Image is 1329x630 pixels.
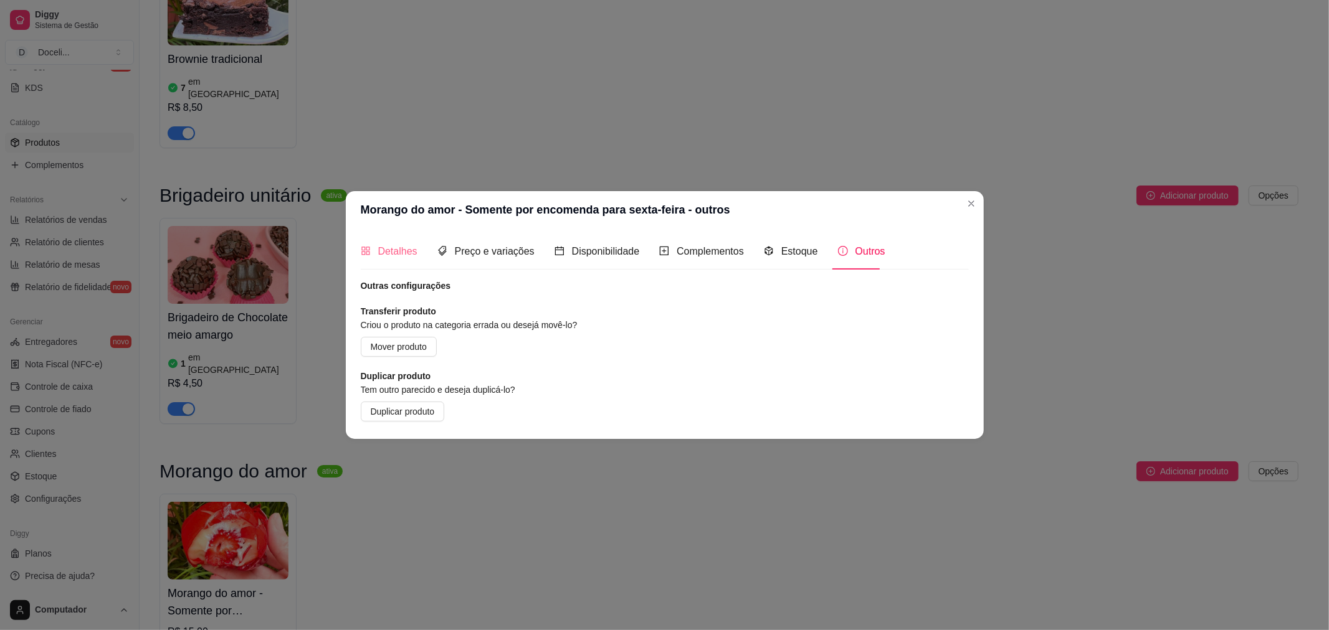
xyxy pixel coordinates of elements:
[437,246,447,256] span: tags
[361,369,720,383] article: Duplicar produto
[659,246,669,256] span: plus-square
[361,318,720,332] article: Criou o produto na categoria errada ou desejá movê-lo?
[455,246,535,256] span: Preço e variações
[677,246,744,256] span: Complementos
[555,246,564,256] span: calendar
[961,194,981,214] button: Close
[361,246,371,256] span: appstore
[361,402,445,421] button: Duplicar produto
[572,246,640,256] span: Disponibilidade
[838,246,848,256] span: info-circle
[371,340,427,354] span: Mover produto
[781,246,818,256] span: Estoque
[855,246,885,256] span: Outros
[371,405,435,418] span: Duplicar produto
[361,337,437,357] button: Mover produto
[361,280,969,292] article: Outras configurações
[346,191,984,228] header: Morango do amor - Somente por encomenda para sexta-feira - outros
[361,383,720,397] article: Tem outro parecido e deseja duplicá-lo?
[764,246,774,256] span: code-sandbox
[378,246,417,256] span: Detalhes
[361,304,720,318] article: Transferir produto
